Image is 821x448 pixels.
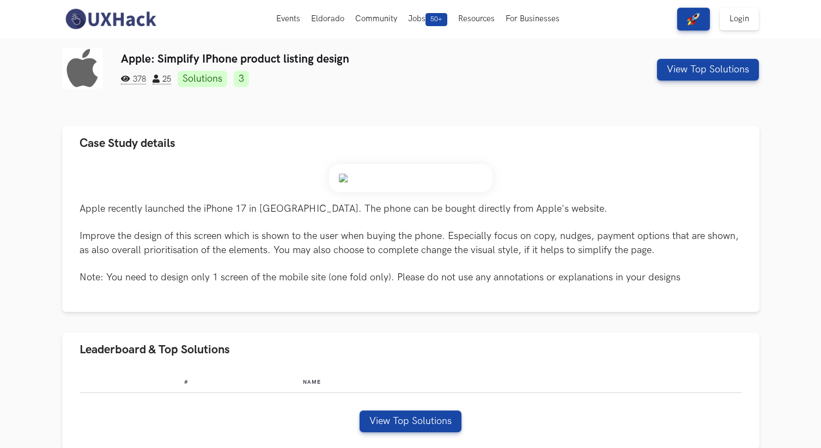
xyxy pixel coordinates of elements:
img: Weekend_Hackathon_84_banner.png [329,164,492,192]
button: Case Study details [62,126,759,161]
p: Apple recently launched the iPhone 17 in [GEOGRAPHIC_DATA]. The phone can be bought directly from... [80,202,742,284]
a: Solutions [178,71,227,87]
button: Leaderboard & Top Solutions [62,333,759,367]
a: 3 [234,71,249,87]
button: View Top Solutions [360,410,461,432]
button: View Top Solutions [657,59,759,81]
table: Leaderboard [80,370,742,393]
h3: Apple: Simplify IPhone product listing design [121,52,582,66]
span: Case Study details [80,136,175,151]
img: UXHack-logo.png [62,8,159,30]
span: # [184,379,188,385]
span: 25 [153,75,171,84]
span: Leaderboard & Top Solutions [80,342,230,357]
div: Case Study details [62,161,759,312]
span: Name [303,379,321,385]
span: 378 [121,75,146,84]
img: Apple logo [62,48,103,89]
img: rocket [687,13,700,26]
a: Login [720,8,759,30]
span: 50+ [425,13,447,26]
